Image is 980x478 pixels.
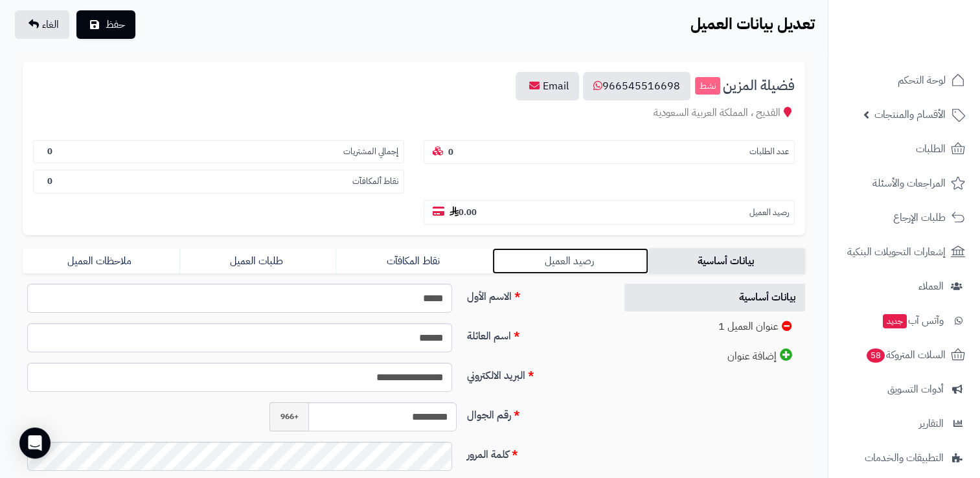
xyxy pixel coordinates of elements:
span: الأقسام والمنتجات [874,106,946,124]
span: فضيلة المزين [723,78,795,93]
div: القديح ، المملكة العربية السعودية [33,106,795,120]
span: وآتس آب [882,312,944,330]
small: نقاط ألمكافآت [352,176,398,188]
span: طلبات الإرجاع [893,209,946,227]
span: 58 [867,348,885,363]
a: طلبات الإرجاع [836,202,972,233]
a: عنوان العميل 1 [624,313,806,341]
span: لوحة التحكم [898,71,946,89]
b: 0.00 [450,206,477,218]
label: البريد الالكتروني [462,363,610,383]
small: نشط [695,77,720,95]
b: 0 [448,146,453,158]
a: 966545516698 [583,72,690,100]
div: Open Intercom Messenger [19,427,51,459]
b: تعديل بيانات العميل [690,12,815,36]
span: المراجعات والأسئلة [872,174,946,192]
small: عدد الطلبات [749,146,789,158]
a: طلبات العميل [179,248,336,274]
a: Email [516,72,579,100]
a: العملاء [836,271,972,302]
a: أدوات التسويق [836,374,972,405]
label: كلمة المرور [462,442,610,462]
a: بيانات أساسية [648,248,805,274]
a: الطلبات [836,133,972,165]
span: التقارير [919,415,944,433]
b: 0 [47,175,52,187]
span: العملاء [918,277,944,295]
span: الطلبات [916,140,946,158]
span: +966 [269,402,308,431]
small: رصيد العميل [749,207,789,219]
a: لوحة التحكم [836,65,972,96]
a: رصيد العميل [492,248,649,274]
small: إجمالي المشتريات [343,146,398,158]
a: السلات المتروكة58 [836,339,972,370]
span: الغاء [42,17,59,32]
a: الغاء [15,10,69,39]
span: إشعارات التحويلات البنكية [847,243,946,261]
label: رقم الجوال [462,402,610,423]
a: وآتس آبجديد [836,305,972,336]
a: التقارير [836,408,972,439]
a: المراجعات والأسئلة [836,168,972,199]
span: التطبيقات والخدمات [865,449,944,467]
span: أدوات التسويق [887,380,944,398]
a: ملاحظات العميل [23,248,179,274]
button: حفظ [76,10,135,39]
a: نقاط المكافآت [336,248,492,274]
a: إضافة عنوان [624,342,806,370]
img: logo-2.png [892,10,968,37]
label: اسم العائلة [462,323,610,344]
a: إشعارات التحويلات البنكية [836,236,972,267]
a: بيانات أساسية [624,284,806,312]
span: جديد [883,314,907,328]
span: السلات المتروكة [865,346,946,364]
a: التطبيقات والخدمات [836,442,972,473]
span: حفظ [106,17,125,32]
b: 0 [47,145,52,157]
label: الاسم الأول [462,284,610,304]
